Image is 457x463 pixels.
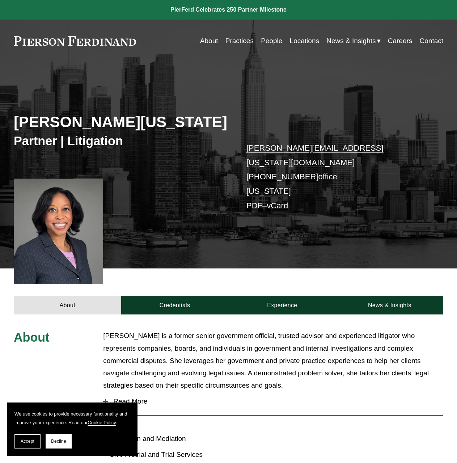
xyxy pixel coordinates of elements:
[103,392,443,411] button: Read More
[14,330,50,344] span: About
[121,296,229,314] a: Credentials
[290,34,319,48] a: Locations
[229,296,336,314] a: Experience
[14,296,121,314] a: About
[51,439,66,444] span: Decline
[7,402,137,456] section: Cookie banner
[225,34,254,48] a: Practices
[326,34,380,48] a: folder dropdown
[246,141,426,213] p: office [US_STATE] –
[88,420,116,425] a: Cookie Policy
[261,34,282,48] a: People
[103,330,443,392] p: [PERSON_NAME] is a former senior government official, trusted advisor and experienced litigator w...
[246,172,318,181] a: [PHONE_NUMBER]
[420,34,444,48] a: Contact
[21,439,34,444] span: Accept
[109,449,228,461] p: Civil Pretrial and Trial Services
[46,434,72,449] button: Decline
[388,34,412,48] a: Careers
[326,35,376,47] span: News & Insights
[14,434,41,449] button: Accept
[109,433,228,445] p: Arbitration and Mediation
[14,113,229,132] h2: [PERSON_NAME][US_STATE]
[336,296,443,314] a: News & Insights
[14,133,229,149] h3: Partner | Litigation
[108,397,443,405] span: Read More
[14,410,130,427] p: We use cookies to provide necessary functionality and improve your experience. Read our .
[200,34,218,48] a: About
[246,143,384,167] a: [PERSON_NAME][EMAIL_ADDRESS][US_STATE][DOMAIN_NAME]
[267,201,288,210] a: vCard
[246,201,262,210] a: PDF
